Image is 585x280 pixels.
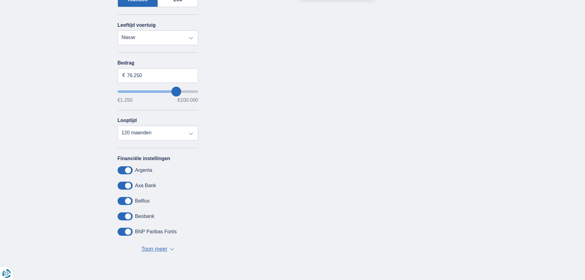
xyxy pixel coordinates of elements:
[118,90,198,93] input: wantToBorrow
[135,168,152,173] label: Argenta
[141,245,167,253] span: Toon meer
[118,98,133,103] span: €1.250
[123,72,125,79] span: €
[118,60,198,66] label: Bedrag
[135,229,177,235] label: BNP Paribas Fortis
[177,98,198,103] span: €100.000
[118,156,170,161] label: Financiële instellingen
[135,214,154,219] label: Beobank
[118,118,137,123] label: Looptijd
[170,248,174,250] span: ▼
[135,198,150,204] label: Belfius
[135,183,156,188] label: Axa Bank
[118,22,156,28] label: Leeftijd voertuig
[139,245,176,254] button: Toon meer ▼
